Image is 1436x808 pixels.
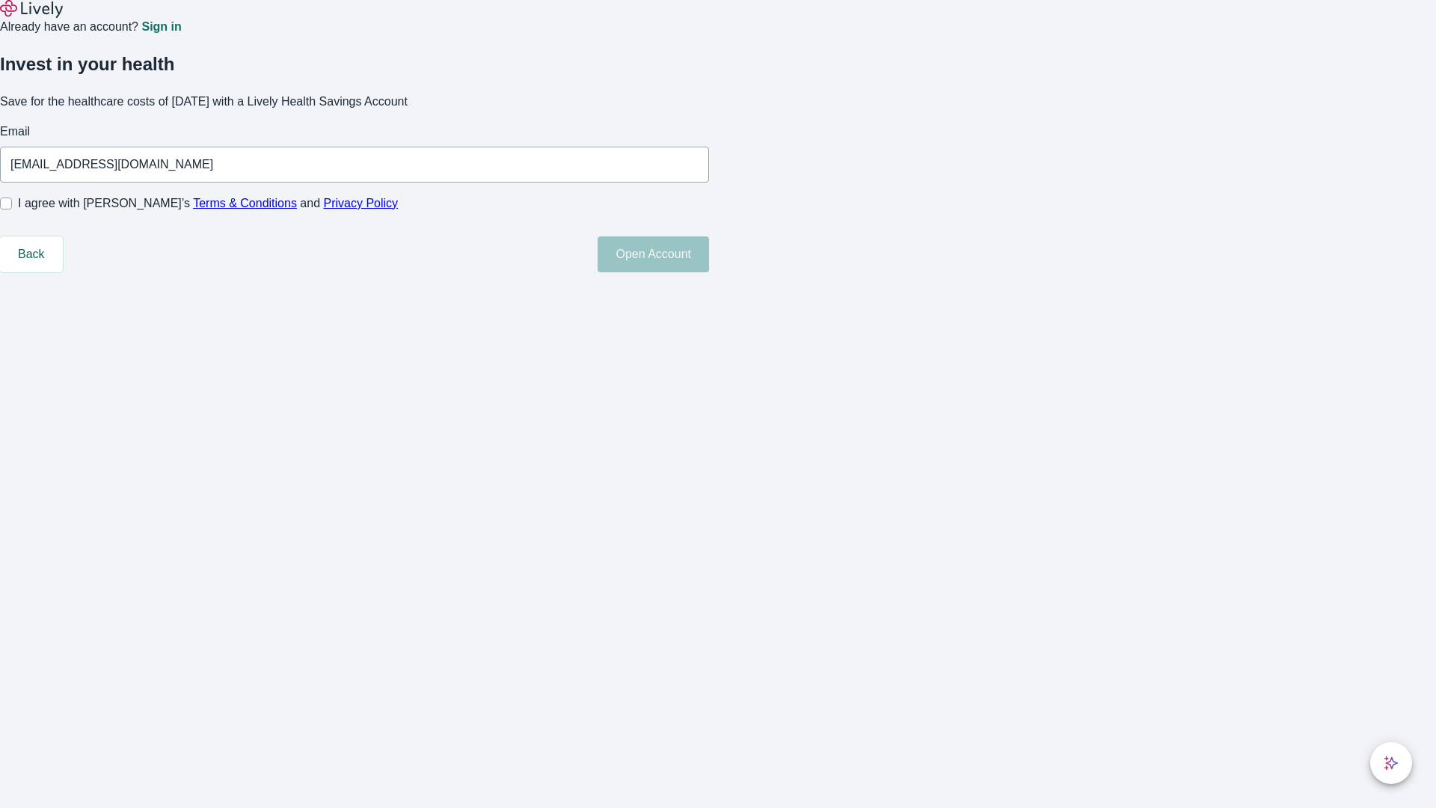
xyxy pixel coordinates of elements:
a: Privacy Policy [324,197,399,209]
a: Terms & Conditions [193,197,297,209]
svg: Lively AI Assistant [1384,756,1399,771]
button: chat [1370,742,1412,784]
a: Sign in [141,21,181,33]
span: I agree with [PERSON_NAME]’s and [18,195,398,212]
